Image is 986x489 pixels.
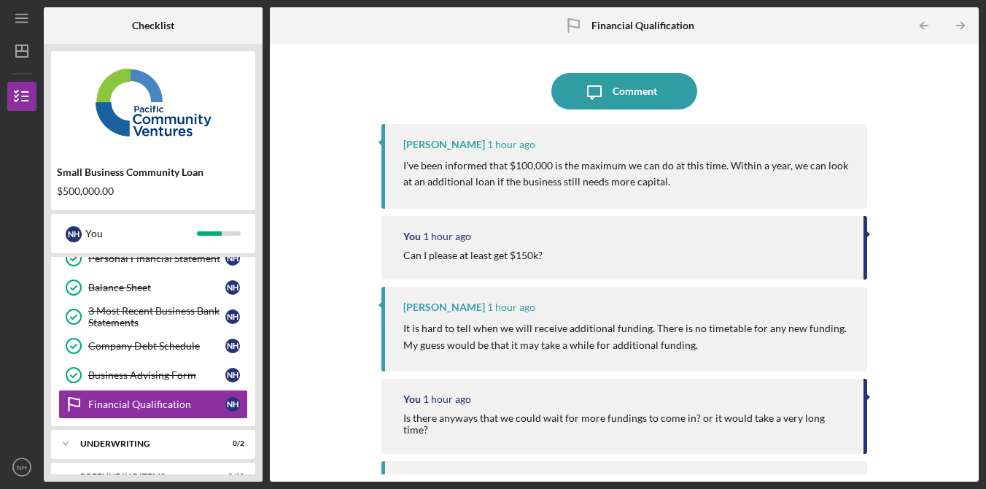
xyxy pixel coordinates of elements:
time: 2025-09-30 22:15 [487,139,535,150]
img: Product logo [51,58,255,146]
button: Comment [551,73,697,109]
div: [PERSON_NAME] [403,301,485,313]
a: Financial QualificationNH [58,390,248,419]
div: Company Debt Schedule [88,340,225,352]
button: NH [7,453,36,482]
text: NH [17,463,27,471]
div: Business Advising Form [88,369,225,381]
div: Personal Financial Statement [88,253,225,264]
time: 2025-09-30 21:44 [423,393,471,405]
div: Is there anyways that we could wait for more fundings to come in? or it would take a very long time? [403,412,849,436]
div: N H [225,280,240,295]
div: [PERSON_NAME] [403,139,485,150]
p: It is hard to tell when we will receive additional funding. There is no timetable for any new fun... [403,320,853,353]
div: N H [225,368,240,382]
b: Financial Qualification [591,20,694,31]
a: Company Debt ScheduleNH [58,331,248,361]
div: Prefunding Items [80,472,208,481]
time: 2025-09-30 21:52 [487,301,535,313]
div: 3 Most Recent Business Bank Statements [88,305,225,328]
a: 3 Most Recent Business Bank StatementsNH [58,302,248,331]
a: Business Advising FormNH [58,361,248,390]
div: Small Business Community Loan [57,166,249,178]
div: You [403,231,421,242]
time: 2025-09-30 21:53 [423,231,471,242]
a: Personal Financial StatementNH [58,244,248,273]
a: Balance SheetNH [58,273,248,302]
div: You [403,393,421,405]
div: N H [225,397,240,412]
div: You [85,221,197,246]
div: Balance Sheet [88,282,225,293]
div: N H [225,309,240,324]
div: N H [225,251,240,266]
div: 0 / 2 [218,439,244,448]
b: Checklist [132,20,174,31]
p: I've been informed that $100,000 is the maximum we can do at this time. Within a year, we can loo... [403,158,853,190]
div: N H [225,339,240,353]
div: 0 / 10 [218,472,244,481]
div: Can I please at least get $150k? [403,250,543,261]
div: N H [66,226,82,242]
div: Financial Qualification [88,398,225,410]
div: Underwriting [80,439,208,448]
div: Comment [613,73,657,109]
div: $500,000.00 [57,185,249,197]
